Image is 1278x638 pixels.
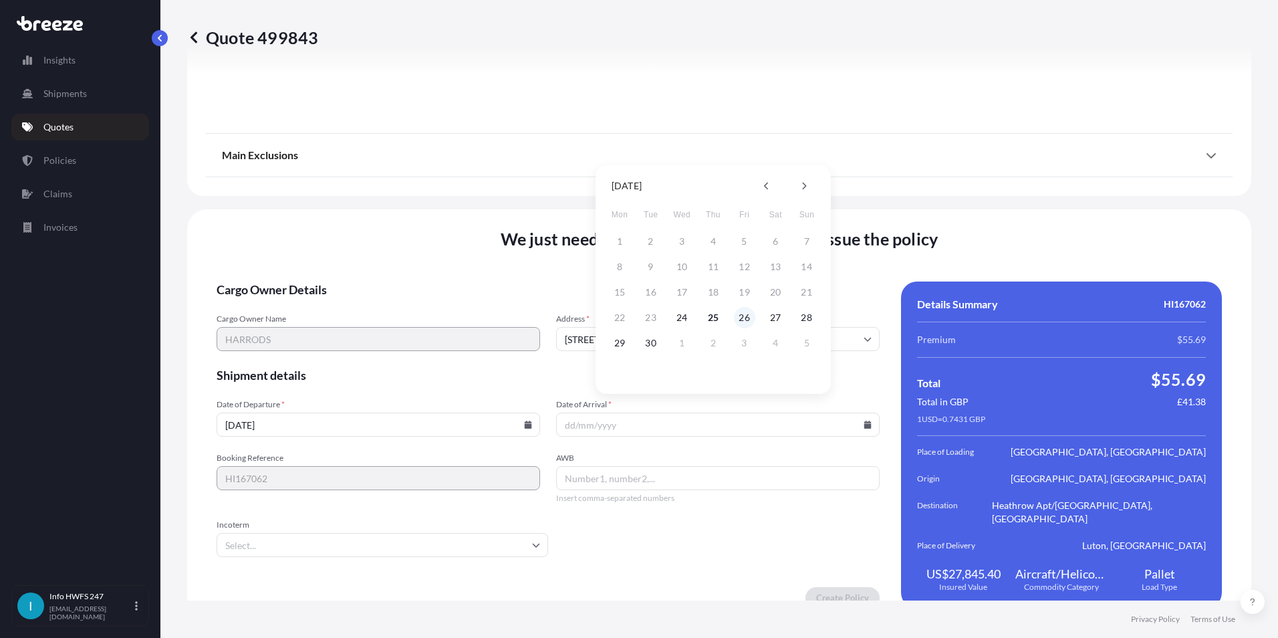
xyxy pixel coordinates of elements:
[43,187,72,201] p: Claims
[734,332,755,354] button: 3
[556,413,880,437] input: dd/mm/yyyy
[612,178,642,194] div: [DATE]
[763,201,787,228] span: Saturday
[217,282,880,298] span: Cargo Owner Details
[639,201,663,228] span: Tuesday
[640,332,662,354] button: 30
[939,582,987,593] span: Insured Value
[556,466,880,490] input: Number1, number2,...
[670,201,694,228] span: Wednesday
[11,181,149,207] a: Claims
[671,332,692,354] button: 1
[1082,539,1206,552] span: Luton, [GEOGRAPHIC_DATA]
[11,47,149,74] a: Insights
[1144,566,1175,582] span: Pallet
[49,605,132,621] p: [EMAIL_ADDRESS][DOMAIN_NAME]
[222,148,298,162] span: Main Exclusions
[11,114,149,140] a: Quotes
[671,307,692,328] button: 24
[29,599,33,613] span: I
[917,472,992,486] span: Origin
[43,154,76,167] p: Policies
[11,80,149,107] a: Shipments
[608,201,632,228] span: Monday
[556,314,880,324] span: Address
[765,332,786,354] button: 4
[917,539,992,552] span: Place of Delivery
[926,566,1001,582] span: US$27,845.40
[1011,472,1206,486] span: [GEOGRAPHIC_DATA], [GEOGRAPHIC_DATA]
[917,395,969,409] span: Total in GBP
[43,120,74,134] p: Quotes
[1177,395,1206,409] span: £41.38
[702,307,724,328] button: 25
[43,87,87,100] p: Shipments
[734,307,755,328] button: 26
[1131,614,1180,625] a: Privacy Policy
[816,591,869,605] p: Create Policy
[1142,582,1177,593] span: Load Type
[1177,333,1206,346] span: $55.69
[556,327,880,351] input: Cargo owner address
[917,499,992,526] span: Destination
[1190,614,1235,625] a: Terms of Use
[609,332,630,354] button: 29
[796,307,817,328] button: 28
[701,201,725,228] span: Thursday
[217,453,540,463] span: Booking Reference
[702,332,724,354] button: 2
[556,399,880,410] span: Date of Arrival
[11,214,149,241] a: Invoices
[49,591,132,602] p: Info HWFS 247
[43,221,78,234] p: Invoices
[217,520,548,530] span: Incoterm
[796,332,817,354] button: 5
[11,147,149,174] a: Policies
[917,445,992,459] span: Place of Loading
[917,333,956,346] span: Premium
[1151,368,1206,390] span: $55.69
[222,139,1217,171] div: Main Exclusions
[917,414,985,425] span: 1 USD = 0.7431 GBP
[1011,445,1206,459] span: [GEOGRAPHIC_DATA], [GEOGRAPHIC_DATA]
[1015,566,1108,582] span: Aircraft/Helicopters: Parts and Accessories, but excluding Aircraft Engines
[795,201,819,228] span: Sunday
[217,466,540,490] input: Your internal reference
[217,413,540,437] input: dd/mm/yyyy
[217,533,548,557] input: Select...
[765,307,786,328] button: 27
[805,587,880,609] button: Create Policy
[733,201,757,228] span: Friday
[917,377,940,390] span: Total
[501,228,938,249] span: We just need a few more details before we issue the policy
[556,453,880,463] span: AWB
[217,314,540,324] span: Cargo Owner Name
[917,298,998,311] span: Details Summary
[43,54,76,67] p: Insights
[1164,298,1206,311] span: HI167062
[1024,582,1099,593] span: Commodity Category
[556,493,880,504] span: Insert comma-separated numbers
[992,499,1206,526] span: Heathrow Apt/[GEOGRAPHIC_DATA], [GEOGRAPHIC_DATA]
[217,367,880,383] span: Shipment details
[187,27,318,48] p: Quote 499843
[217,399,540,410] span: Date of Departure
